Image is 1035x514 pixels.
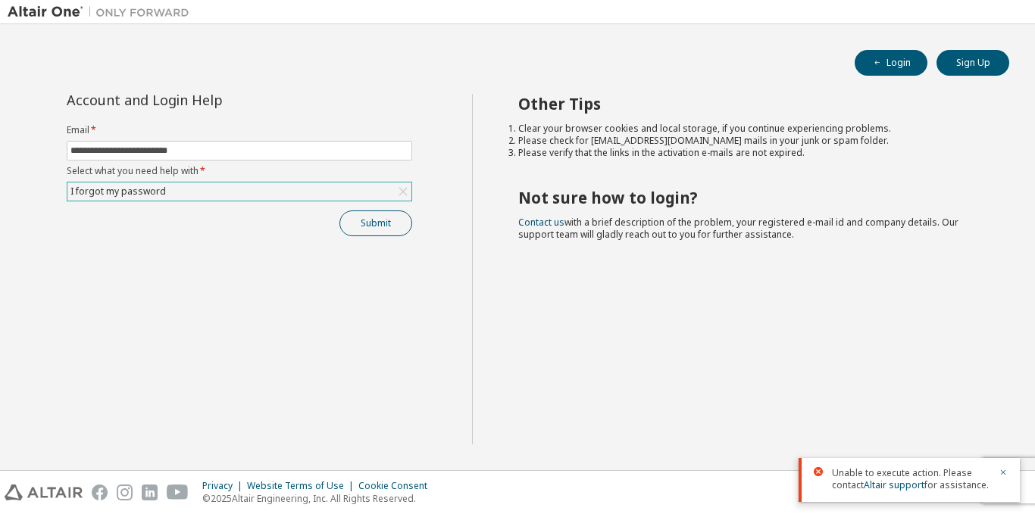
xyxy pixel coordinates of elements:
[518,123,983,135] li: Clear your browser cookies and local storage, if you continue experiencing problems.
[864,478,924,491] a: Altair support
[518,147,983,159] li: Please verify that the links in the activation e-mails are not expired.
[518,216,958,241] span: with a brief description of the problem, your registered e-mail id and company details. Our suppo...
[358,480,436,492] div: Cookie Consent
[117,484,133,500] img: instagram.svg
[518,135,983,147] li: Please check for [EMAIL_ADDRESS][DOMAIN_NAME] mails in your junk or spam folder.
[142,484,158,500] img: linkedin.svg
[855,50,927,76] button: Login
[167,484,189,500] img: youtube.svg
[68,183,168,200] div: I forgot my password
[247,480,358,492] div: Website Terms of Use
[92,484,108,500] img: facebook.svg
[202,480,247,492] div: Privacy
[518,94,983,114] h2: Other Tips
[5,484,83,500] img: altair_logo.svg
[67,182,411,201] div: I forgot my password
[937,50,1009,76] button: Sign Up
[67,165,412,177] label: Select what you need help with
[67,94,343,106] div: Account and Login Help
[8,5,197,20] img: Altair One
[202,492,436,505] p: © 2025 Altair Engineering, Inc. All Rights Reserved.
[832,467,990,491] span: Unable to execute action. Please contact for assistance.
[518,188,983,207] h2: Not sure how to login?
[67,124,412,136] label: Email
[339,210,412,236] button: Submit
[518,216,564,229] a: Contact us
